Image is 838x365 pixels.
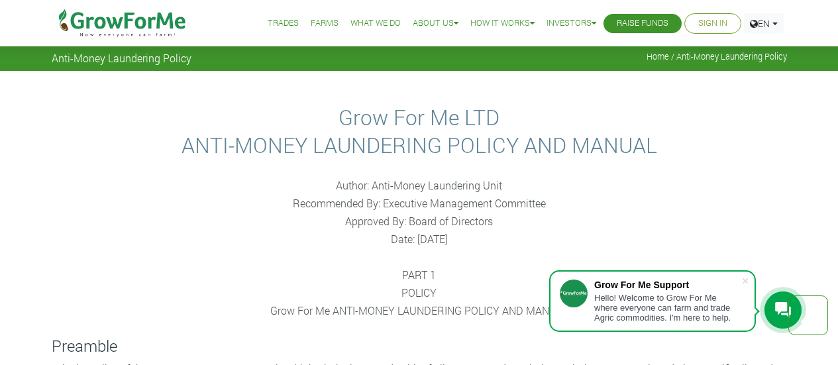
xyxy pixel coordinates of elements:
a: What We Do [350,17,401,30]
a: Trades [268,17,299,30]
p: Grow For Me ANTI-MONEY LAUNDERING POLICY AND MANUAL [54,303,785,319]
p: PART 1 [54,267,785,283]
h2: Grow For Me LTD [54,105,785,130]
a: About Us [413,17,458,30]
div: Hello! Welcome to Grow For Me where everyone can farm and trade Agric commodities. I'm here to help. [594,293,741,323]
a: Sign In [698,17,727,30]
a: Raise Funds [617,17,668,30]
a: Investors [547,17,596,30]
div: Grow For Me Support [594,280,741,290]
a: How it Works [470,17,535,30]
a: Farms [311,17,339,30]
p: POLICY [54,285,785,301]
h4: Preamble [52,337,787,356]
p: Date: [DATE] [54,231,785,247]
span: Home / Anti-Money Laundering Policy [647,52,787,62]
p: Author: Anti-Money Laundering Unit [54,178,785,193]
a: EN [744,13,784,34]
h2: ANTI-MONEY LAUNDERING POLICY AND MANUAL [54,132,785,158]
span: Anti-Money Laundering Policy [52,52,191,64]
p: Recommended By: Executive Management Committee [54,195,785,211]
p: Approved By: Board of Directors [54,213,785,229]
